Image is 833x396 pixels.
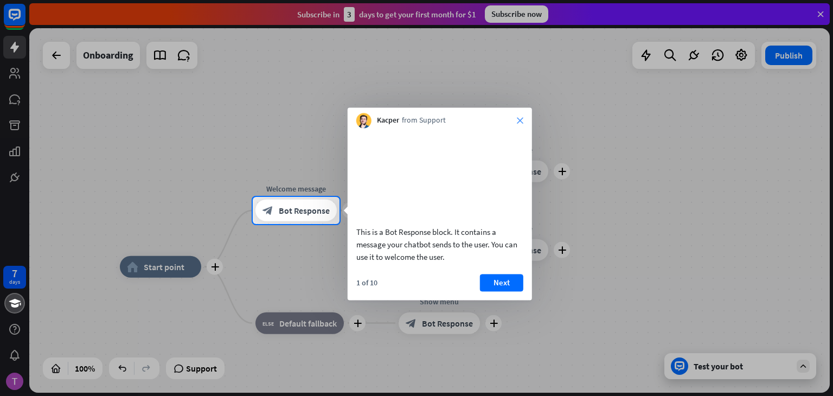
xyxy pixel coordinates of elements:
[377,116,399,126] span: Kacper
[356,226,523,263] div: This is a Bot Response block. It contains a message your chatbot sends to the user. You can use i...
[279,205,330,216] span: Bot Response
[262,205,273,216] i: block_bot_response
[9,4,41,37] button: Open LiveChat chat widget
[356,278,377,288] div: 1 of 10
[402,116,446,126] span: from Support
[480,274,523,291] button: Next
[517,117,523,124] i: close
